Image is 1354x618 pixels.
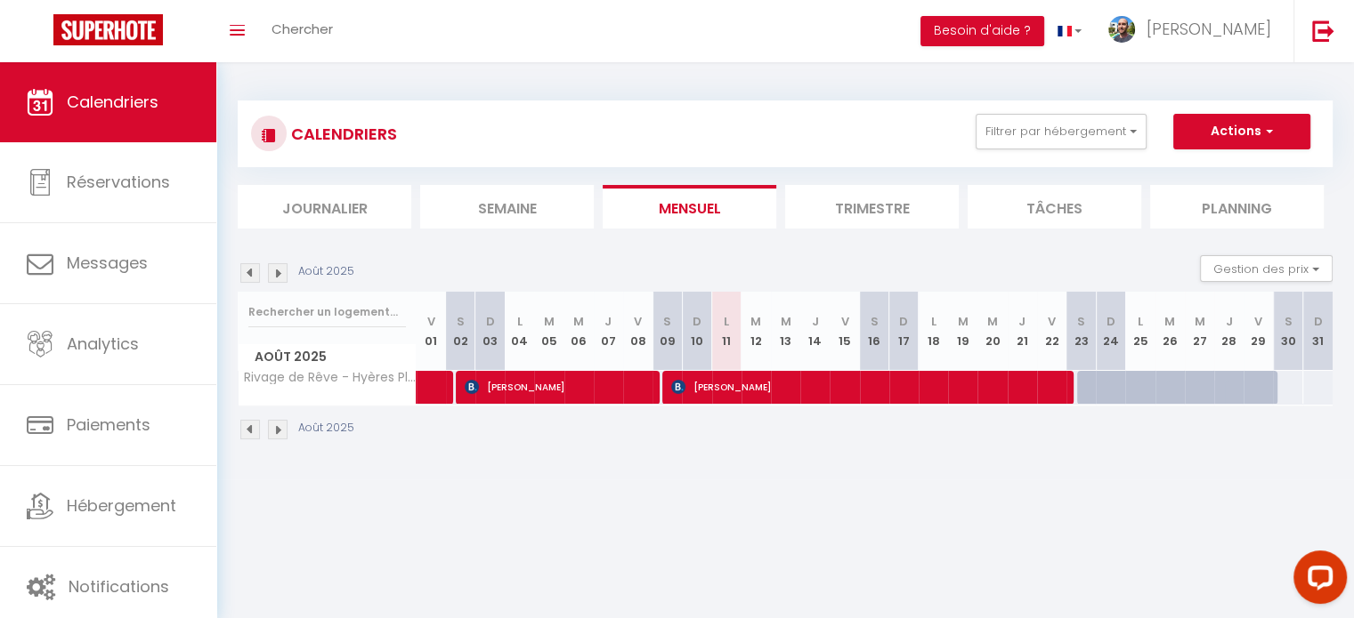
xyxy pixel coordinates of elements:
[742,292,771,371] th: 12
[919,292,948,371] th: 18
[968,185,1141,229] li: Tâches
[1273,292,1302,371] th: 30
[298,263,354,280] p: Août 2025
[1125,292,1155,371] th: 25
[948,292,977,371] th: 19
[1194,313,1204,330] abbr: M
[1173,114,1310,149] button: Actions
[603,185,776,229] li: Mensuel
[889,292,919,371] th: 17
[1107,313,1115,330] abbr: D
[544,313,555,330] abbr: M
[781,313,791,330] abbr: M
[1077,313,1085,330] abbr: S
[1244,292,1273,371] th: 29
[298,420,354,437] p: Août 2025
[238,185,411,229] li: Journalier
[812,313,819,330] abbr: J
[427,313,435,330] abbr: V
[417,292,446,371] th: 01
[272,20,333,38] span: Chercher
[1096,292,1125,371] th: 24
[671,370,1063,404] span: [PERSON_NAME]
[239,344,416,370] span: Août 2025
[920,16,1044,46] button: Besoin d'aide ?
[712,292,742,371] th: 11
[860,292,889,371] th: 16
[287,114,397,154] h3: CALENDRIERS
[1314,313,1323,330] abbr: D
[1279,543,1354,618] iframe: LiveChat chat widget
[1200,255,1333,282] button: Gestion des prix
[534,292,563,371] th: 05
[840,313,848,330] abbr: V
[800,292,830,371] th: 14
[67,91,158,113] span: Calendriers
[653,292,682,371] th: 09
[750,313,761,330] abbr: M
[564,292,594,371] th: 06
[1066,292,1096,371] th: 23
[931,313,936,330] abbr: L
[517,313,523,330] abbr: L
[1303,292,1333,371] th: 31
[1147,18,1271,40] span: [PERSON_NAME]
[958,313,969,330] abbr: M
[67,252,148,274] span: Messages
[1164,313,1175,330] abbr: M
[1037,292,1066,371] th: 22
[830,292,859,371] th: 15
[465,370,651,404] span: [PERSON_NAME]
[604,313,612,330] abbr: J
[594,292,623,371] th: 07
[241,371,419,384] span: Rivage de Rêve - Hyères Plage
[1108,16,1135,43] img: ...
[1214,292,1244,371] th: 28
[446,292,475,371] th: 02
[505,292,534,371] th: 04
[987,313,998,330] abbr: M
[1150,185,1324,229] li: Planning
[1155,292,1185,371] th: 26
[977,292,1007,371] th: 20
[634,313,642,330] abbr: V
[457,313,465,330] abbr: S
[1226,313,1233,330] abbr: J
[899,313,908,330] abbr: D
[67,494,176,517] span: Hébergement
[1018,313,1026,330] abbr: J
[1048,313,1056,330] abbr: V
[1185,292,1214,371] th: 27
[248,296,406,328] input: Rechercher un logement...
[67,413,150,436] span: Paiements
[67,333,139,355] span: Analytics
[1284,313,1292,330] abbr: S
[486,313,495,330] abbr: D
[693,313,701,330] abbr: D
[871,313,879,330] abbr: S
[623,292,653,371] th: 08
[53,14,163,45] img: Super Booking
[573,313,584,330] abbr: M
[475,292,505,371] th: 03
[771,292,800,371] th: 13
[785,185,959,229] li: Trimestre
[1254,313,1262,330] abbr: V
[67,171,170,193] span: Réservations
[420,185,594,229] li: Semaine
[976,114,1147,149] button: Filtrer par hébergement
[663,313,671,330] abbr: S
[69,575,169,598] span: Notifications
[1008,292,1037,371] th: 21
[724,313,729,330] abbr: L
[682,292,711,371] th: 10
[1138,313,1143,330] abbr: L
[1312,20,1334,42] img: logout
